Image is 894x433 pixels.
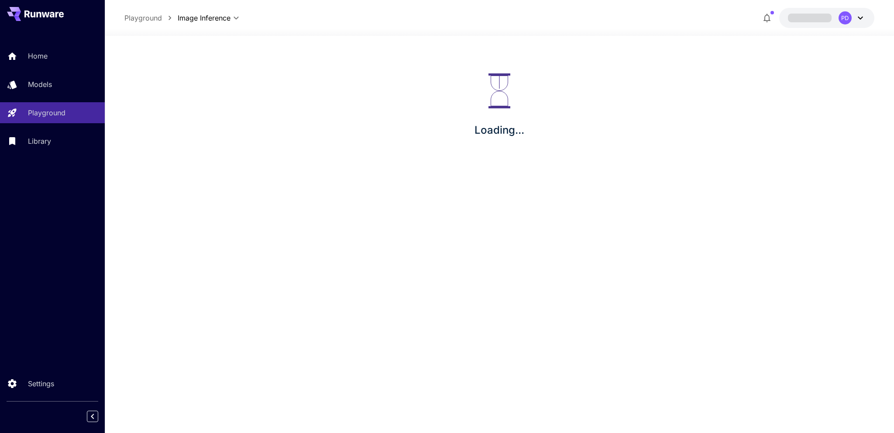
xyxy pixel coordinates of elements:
p: Models [28,79,52,90]
p: Library [28,136,51,146]
button: PD [779,8,874,28]
p: Settings [28,378,54,389]
span: Image Inference [178,13,230,23]
p: Playground [28,107,65,118]
nav: breadcrumb [124,13,178,23]
p: Loading... [475,122,524,138]
div: PD [839,11,852,24]
div: Collapse sidebar [93,409,105,424]
p: Home [28,51,48,61]
a: Playground [124,13,162,23]
button: Collapse sidebar [87,411,98,422]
